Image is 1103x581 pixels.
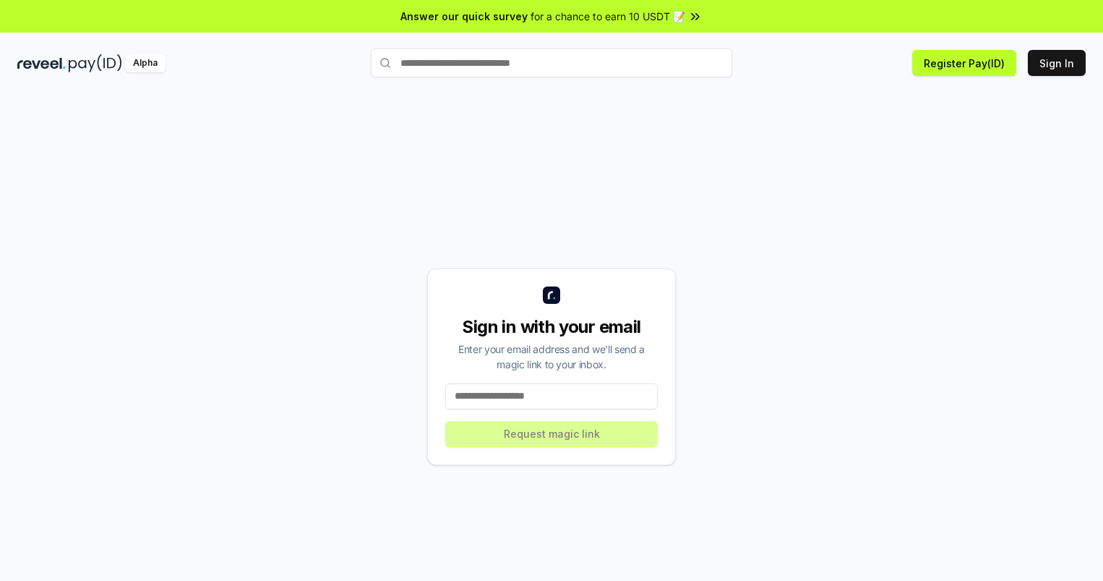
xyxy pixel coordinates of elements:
div: Alpha [125,54,166,72]
div: Enter your email address and we’ll send a magic link to your inbox. [445,342,658,372]
button: Sign In [1028,50,1086,76]
button: Register Pay(ID) [912,50,1016,76]
div: Sign in with your email [445,315,658,339]
img: pay_id [69,54,122,72]
span: for a chance to earn 10 USDT 📝 [531,9,685,24]
span: Answer our quick survey [400,9,528,24]
img: reveel_dark [17,54,66,72]
img: logo_small [543,287,560,304]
